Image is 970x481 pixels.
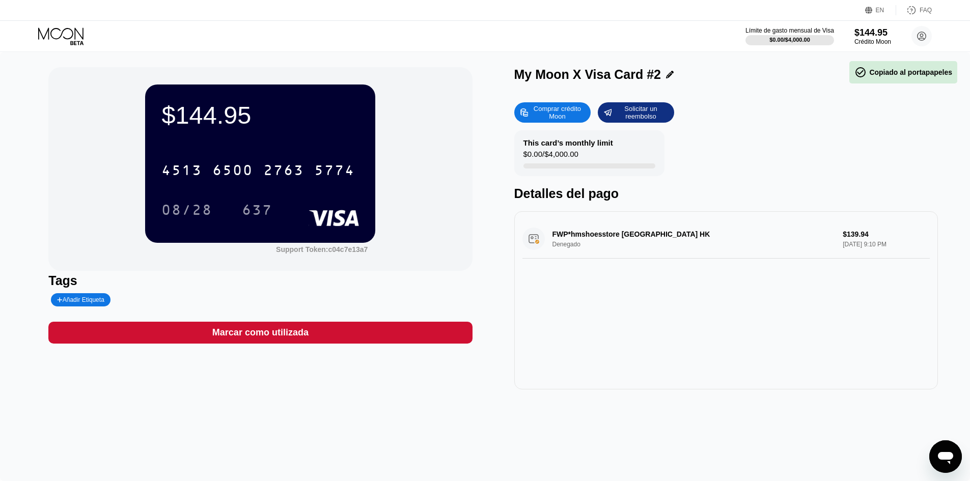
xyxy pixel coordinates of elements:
div: Detalles del pago [514,186,938,201]
div: Copiado al portapapeles [854,66,952,78]
div: Añadir Etiqueta [51,293,110,306]
div: Tags [48,273,472,288]
iframe: Botón para iniciar la ventana de mensajería [929,440,962,473]
div: Solicitar un reembolso [613,104,669,121]
div: Límite de gasto mensual de Visa [745,27,834,34]
div: Marcar como utilizada [212,327,309,338]
div: $0.00 / $4,000.00 [523,150,578,163]
div: Support Token: c04c7e13a7 [276,245,368,253]
div: 4513 [161,163,202,180]
div: 637 [234,197,280,222]
div: Support Token:c04c7e13a7 [276,245,368,253]
div: This card’s monthly limit [523,138,613,147]
div: $0.00 / $4,000.00 [769,37,810,43]
div: EN [865,5,896,15]
div: FAQ [896,5,932,15]
div: $144.95Crédito Moon [854,27,891,45]
div: 08/28 [154,197,220,222]
div: 08/28 [161,203,212,219]
div: 6500 [212,163,253,180]
div: Comprar crédito Moon [529,104,585,121]
div: 4513650027635774 [155,157,361,183]
div: EN [876,7,884,14]
span:  [854,66,867,78]
div: Límite de gasto mensual de Visa$0.00/$4,000.00 [745,27,834,45]
div: Crédito Moon [854,38,891,45]
div: Solicitar un reembolso [598,102,674,123]
div: 637 [242,203,272,219]
div: 2763 [263,163,304,180]
div: 5774 [314,163,355,180]
div: My Moon X Visa Card #2 [514,67,661,82]
div: FAQ [920,7,932,14]
div: Añadir Etiqueta [57,296,104,303]
div: Comprar crédito Moon [514,102,591,123]
div: $144.95 [854,27,891,38]
div: Marcar como utilizada [48,322,472,344]
div: $144.95 [161,101,359,129]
